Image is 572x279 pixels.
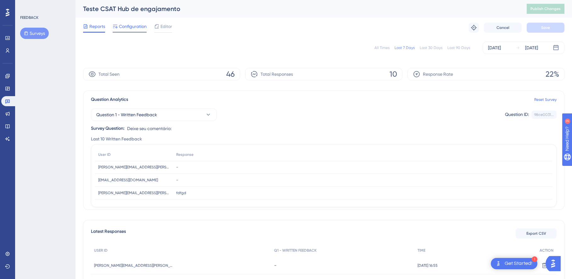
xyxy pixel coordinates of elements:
span: Question 1 - Written Feedback [96,111,157,118]
div: Last 7 Days [395,45,415,50]
span: User ID [98,152,111,157]
div: - [274,262,412,268]
span: TIME [418,248,425,253]
span: - [176,178,178,183]
div: Get Started! [505,260,532,267]
button: Export CSV [516,228,557,238]
span: [DATE] 16:55 [418,263,438,268]
div: Last 90 Days [447,45,470,50]
span: Question Analytics [91,96,128,103]
div: [DATE] [488,44,501,52]
div: 1 [532,256,537,262]
span: Editor [160,23,172,30]
button: Save [527,23,564,33]
img: launcher-image-alternative-text [495,260,502,267]
span: Save [541,25,550,30]
span: Q1 - WRITTEN FEEDBACK [274,248,317,253]
span: Total Seen [98,70,120,78]
span: [EMAIL_ADDRESS][DOMAIN_NAME] [98,178,158,183]
span: Publish Changes [530,6,561,11]
span: 46 [226,69,235,79]
span: [PERSON_NAME][EMAIL_ADDRESS][PERSON_NAME][DOMAIN_NAME] [94,263,173,268]
div: Survey Question: [91,125,125,132]
span: Configuration [119,23,147,30]
span: 22% [546,69,559,79]
span: Export CSV [526,231,546,236]
div: 3 [44,3,46,8]
div: Open Get Started! checklist, remaining modules: 1 [491,258,537,269]
span: [PERSON_NAME][EMAIL_ADDRESS][PERSON_NAME][DOMAIN_NAME] [98,190,170,195]
span: Last 10 Written Feedback [91,135,142,143]
span: 10 [390,69,397,79]
div: Last 30 Days [420,45,442,50]
span: Reports [89,23,105,30]
span: Latest Responses [91,228,126,239]
span: Need Help? [15,2,39,9]
span: Response Rate [423,70,453,78]
div: Question ID: [505,111,529,119]
button: Surveys [20,28,49,39]
span: ACTION [540,248,553,253]
span: USER ID [94,248,108,253]
span: Deixe seu comentário: [127,125,171,132]
button: Publish Changes [527,4,564,14]
span: - [176,165,178,170]
div: All Times [374,45,390,50]
span: Cancel [496,25,509,30]
span: Total Responses [261,70,293,78]
div: FEEDBACK [20,15,38,20]
button: Cancel [484,23,522,33]
button: Question 1 - Written Feedback [91,108,217,121]
iframe: UserGuiding AI Assistant Launcher [546,254,564,273]
span: fdfgd [176,190,186,195]
div: 98ce0031... [534,112,554,117]
span: [PERSON_NAME][EMAIL_ADDRESS][PERSON_NAME][DOMAIN_NAME] [98,165,170,170]
div: [DATE] [525,44,538,52]
div: Teste CSAT Hub de engajamento [83,4,511,13]
a: Reset Survey [534,97,557,102]
span: Response [176,152,193,157]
